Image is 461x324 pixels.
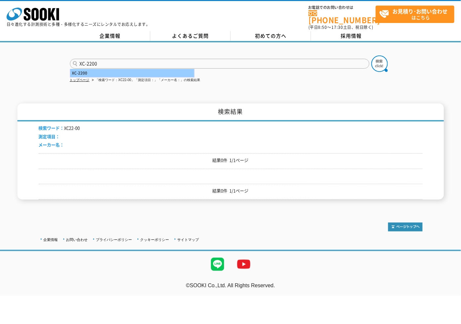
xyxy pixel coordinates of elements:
span: 初めての方へ [255,32,286,39]
img: YouTube [231,251,257,277]
input: 商品名、型式、NETIS番号を入力してください [70,59,369,69]
h1: 検索結果 [17,103,444,121]
div: XC-2200 [70,69,194,77]
a: お問い合わせ [66,238,88,242]
img: LINE [204,251,231,277]
span: (平日 ～ 土日、祝日除く) [308,24,373,30]
span: はこちら [379,6,454,22]
a: 企業情報 [44,238,58,242]
p: 日々進化する計測技術と多種・多様化するニーズにレンタルでお応えします。 [7,22,150,26]
li: XC22-00 [39,125,80,132]
strong: お見積り･お問い合わせ [393,7,448,15]
img: トップページへ [388,223,423,231]
a: サイトマップ [178,238,199,242]
span: 17:30 [331,24,343,30]
span: 検索ワード： [39,125,64,131]
p: 結果0件 1/1ページ [39,187,423,194]
span: 8:50 [318,24,327,30]
img: btn_search.png [371,55,388,72]
a: トップページ [70,78,90,82]
span: お電話でのお問い合わせは [308,6,376,10]
a: 企業情報 [70,31,150,41]
a: テストMail [436,289,461,295]
li: 「検索ワード：XC22-00」「測定項目：」「メーカー名：」の検索結果 [91,77,200,84]
span: メーカー名： [39,141,64,148]
a: 初めての方へ [231,31,311,41]
a: よくあるご質問 [150,31,231,41]
p: 結果0件 1/1ページ [39,157,423,164]
a: 採用情報 [311,31,391,41]
span: 測定項目： [39,133,60,140]
a: クッキーポリシー [140,238,169,242]
a: お見積り･お問い合わせはこちら [376,6,454,23]
a: [PHONE_NUMBER] [308,10,376,24]
a: プライバシーポリシー [96,238,132,242]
